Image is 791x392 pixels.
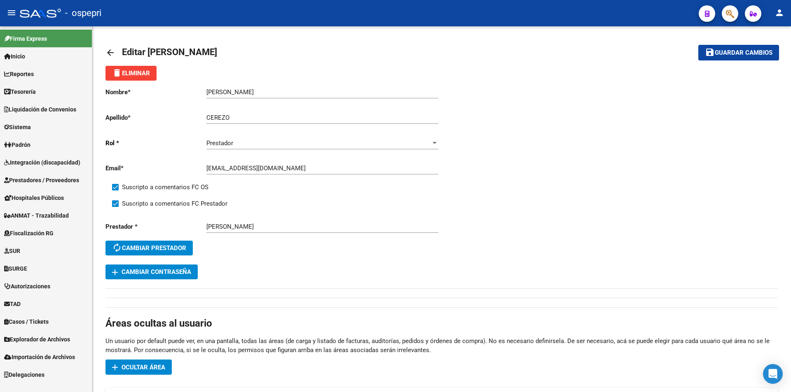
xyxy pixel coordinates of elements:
span: Suscripto a comentarios FC Prestador [122,199,227,209]
mat-icon: save [705,47,715,57]
span: Integración (discapacidad) [4,158,80,167]
button: Ocultar área [105,360,172,375]
mat-icon: autorenew [112,243,122,253]
p: Nombre [105,88,206,97]
span: Casos / Tickets [4,317,49,326]
span: Inicio [4,52,25,61]
span: Prestadores / Proveedores [4,176,79,185]
mat-icon: add [110,267,120,277]
span: Explorador de Archivos [4,335,70,344]
span: Editar [PERSON_NAME] [122,47,217,57]
mat-icon: add [110,362,120,372]
span: Suscripto a comentarios FC OS [122,182,208,192]
span: ANMAT - Trazabilidad [4,211,69,220]
span: SURGE [4,264,27,273]
span: Ocultar área [122,364,165,371]
p: Email [105,164,206,173]
p: Un usuario por default puede ver, en una pantalla, todas las áreas (de carga y listado de factura... [105,336,778,355]
span: Autorizaciones [4,282,50,291]
button: Cambiar Contraseña [105,264,198,279]
span: Liquidación de Convenios [4,105,76,114]
span: Prestador [206,139,233,147]
mat-icon: person [775,8,784,18]
span: Eliminar [112,70,150,77]
span: Sistema [4,123,31,132]
p: Apellido [105,113,206,122]
button: Cambiar prestador [105,241,193,255]
button: Guardar cambios [698,45,779,60]
p: Rol * [105,139,206,148]
span: Cambiar Contraseña [112,268,191,276]
span: Guardar cambios [715,49,772,57]
span: Delegaciones [4,370,44,379]
div: Open Intercom Messenger [763,364,783,384]
span: Fiscalización RG [4,229,54,238]
mat-icon: delete [112,68,122,78]
span: SUR [4,246,20,255]
span: Importación de Archivos [4,353,75,362]
span: Firma Express [4,34,47,43]
span: TAD [4,299,21,308]
mat-icon: menu [7,8,16,18]
span: - ospepri [65,4,101,22]
span: Padrón [4,140,30,149]
p: Prestador * [105,222,206,231]
mat-icon: arrow_back [105,48,115,58]
span: Cambiar prestador [112,244,186,252]
span: Reportes [4,70,34,79]
span: Hospitales Públicos [4,193,64,202]
span: Tesorería [4,87,36,96]
button: Eliminar [105,66,157,81]
h1: Áreas ocultas al usuario [105,317,778,330]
